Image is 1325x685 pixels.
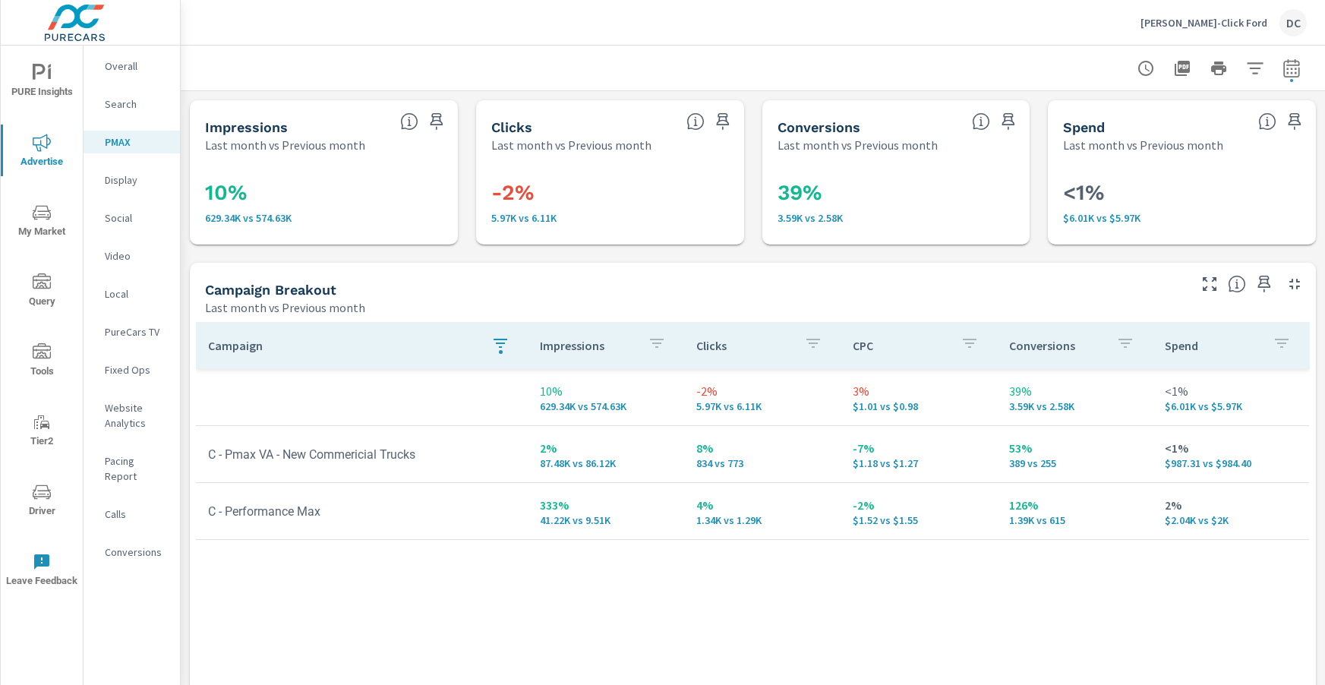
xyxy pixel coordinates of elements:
span: This is a summary of PMAX performance results by campaign. Each column can be sorted. [1228,275,1246,293]
span: Advertise [5,134,78,171]
p: Conversions [105,545,168,560]
p: Conversions [1009,338,1105,353]
div: Website Analytics [84,396,180,434]
h3: <1% [1063,180,1301,206]
span: Save this to your personalized report [1252,272,1276,296]
p: 5,968 vs 6,114 [696,400,828,412]
p: -2% [696,382,828,400]
p: 53% [1009,439,1141,457]
span: Save this to your personalized report [996,109,1021,134]
div: Display [84,169,180,191]
h3: 10% [205,180,443,206]
p: 4% [696,496,828,514]
div: Overall [84,55,180,77]
p: PureCars TV [105,324,168,339]
p: $6,013.42 vs $5,965.28 [1165,400,1297,412]
h5: Conversions [778,119,860,135]
p: Video [105,248,168,264]
button: Print Report [1204,53,1234,84]
p: <1% [1165,382,1297,400]
p: Pacing Report [105,453,168,484]
button: "Export Report to PDF" [1167,53,1197,84]
p: $1.52 vs $1.55 [853,514,985,526]
div: Pacing Report [84,450,180,488]
p: Clicks [696,338,792,353]
p: 39% [1009,382,1141,400]
td: C - Pmax VA - New Commericial Trucks [196,435,528,474]
p: -2% [853,496,985,514]
span: Save this to your personalized report [711,109,735,134]
p: Local [105,286,168,301]
p: <1% [1165,439,1297,457]
h5: Clicks [491,119,532,135]
span: Leave Feedback [5,553,78,590]
p: 87,478 vs 86,118 [540,457,672,469]
p: Website Analytics [105,400,168,431]
p: Last month vs Previous month [205,136,365,154]
p: -7% [853,439,985,457]
button: Apply Filters [1240,53,1270,84]
p: 1,343 vs 1,292 [696,514,828,526]
p: [PERSON_NAME]-Click Ford [1140,16,1267,30]
p: Last month vs Previous month [778,136,938,154]
div: PMAX [84,131,180,153]
p: PMAX [105,134,168,150]
h5: Spend [1063,119,1105,135]
p: Spend [1165,338,1260,353]
p: 834 vs 773 [696,457,828,469]
p: Campaign [208,338,479,353]
p: 1,390 vs 615 [1009,514,1141,526]
p: Search [105,96,168,112]
span: Save this to your personalized report [1282,109,1307,134]
p: Impressions [540,338,636,353]
div: DC [1279,9,1307,36]
span: My Market [5,204,78,241]
p: 5,968 vs 6,114 [491,212,729,224]
p: 10% [540,382,672,400]
p: 126% [1009,496,1141,514]
span: Tools [5,343,78,380]
p: Last month vs Previous month [491,136,651,154]
span: The amount of money spent on advertising during the period. [1258,112,1276,131]
p: 3,594 vs 2,584 [1009,400,1141,412]
p: Display [105,172,168,188]
span: Save this to your personalized report [424,109,449,134]
p: $1.18 vs $1.27 [853,457,985,469]
p: 629,335 vs 574,632 [540,400,672,412]
span: Total Conversions include Actions, Leads and Unmapped. [972,112,990,131]
span: PURE Insights [5,64,78,101]
p: $1.01 vs $0.98 [853,400,985,412]
p: Last month vs Previous month [1063,136,1223,154]
p: CPC [853,338,948,353]
span: Driver [5,483,78,520]
p: Overall [105,58,168,74]
p: 41,223 vs 9,513 [540,514,672,526]
button: Make Fullscreen [1197,272,1222,296]
p: $987.31 vs $984.40 [1165,457,1297,469]
p: 8% [696,439,828,457]
span: Query [5,273,78,311]
div: Local [84,283,180,305]
span: Tier2 [5,413,78,450]
p: 333% [540,496,672,514]
div: Social [84,207,180,229]
p: Calls [105,507,168,522]
p: 2% [540,439,672,457]
p: 3% [853,382,985,400]
div: Fixed Ops [84,358,180,381]
td: C - Performance Max [196,492,528,531]
div: nav menu [1,46,83,605]
p: Last month vs Previous month [205,298,365,317]
p: 629.34K vs 574.63K [205,212,443,224]
p: Fixed Ops [105,362,168,377]
h3: 39% [778,180,1015,206]
div: Calls [84,503,180,526]
h3: -2% [491,180,729,206]
button: Select Date Range [1276,53,1307,84]
div: Search [84,93,180,115]
p: $2,044.92 vs $1,997.61 [1165,514,1297,526]
span: The number of times an ad was clicked by a consumer. [686,112,705,131]
h5: Campaign Breakout [205,282,336,298]
div: Video [84,245,180,267]
p: 3,594 vs 2,584 [778,212,1015,224]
